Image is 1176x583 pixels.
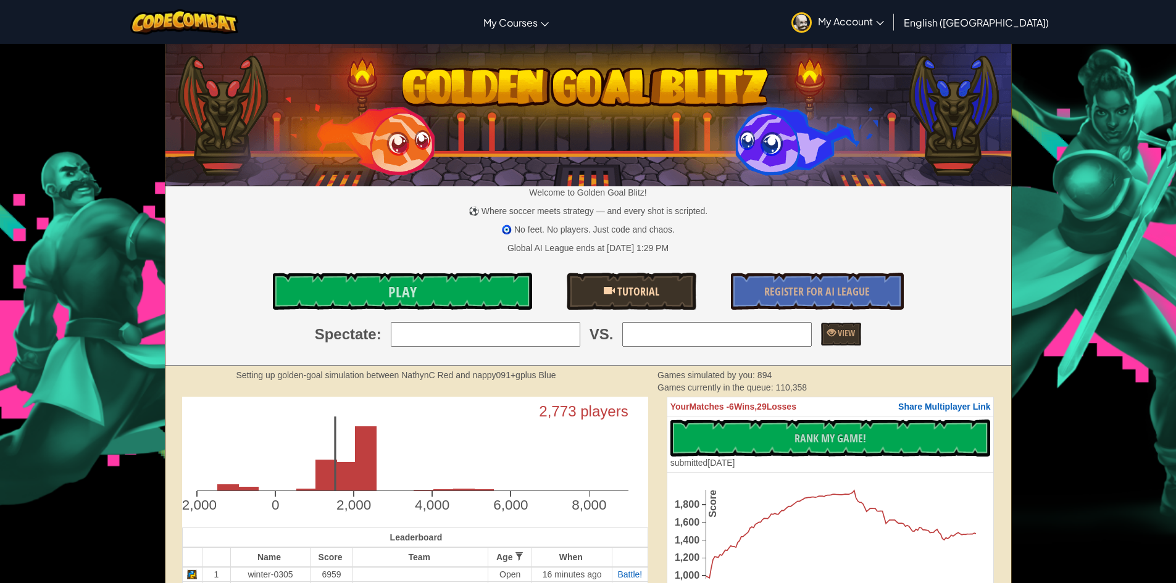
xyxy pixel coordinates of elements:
td: 6959 [310,567,352,582]
text: 2,000 [336,497,371,513]
span: Leaderboard [390,532,443,542]
div: [DATE] [670,457,735,469]
span: Games simulated by you: [657,370,757,380]
span: View [836,327,855,339]
span: Rank My Game! [794,431,866,446]
a: My Account [785,2,890,41]
th: When [532,547,612,567]
button: Rank My Game! [670,420,991,457]
span: Wins, [734,402,757,411]
span: English ([GEOGRAPHIC_DATA]) [904,16,1049,29]
span: submitted [670,458,708,468]
text: Score [707,490,718,518]
span: Share Multiplayer Link [898,402,990,411]
a: My Courses [477,6,555,39]
text: 8,000 [572,497,606,513]
span: Your [670,402,690,411]
td: 16 minutes ago [532,567,612,582]
text: 2,773 players [539,403,628,420]
a: Tutorial [567,273,696,310]
span: : [377,324,382,345]
span: VS. [590,324,614,345]
a: Battle! [617,569,642,579]
img: avatar [791,12,812,33]
a: English ([GEOGRAPHIC_DATA]) [898,6,1055,39]
span: Play [388,282,417,302]
img: CodeCombat logo [130,9,238,35]
th: 6 29 [667,397,994,416]
td: winter-0305 [231,567,311,582]
img: Golden Goal [165,39,1011,186]
p: Welcome to Golden Goal Blitz! [165,186,1011,199]
text: 1,600 [675,516,699,527]
text: 6,000 [493,497,528,513]
span: Games currently in the queue: [657,382,775,392]
text: 4,000 [415,497,449,513]
div: Global AI League ends at [DATE] 1:29 PM [507,242,669,254]
p: 🧿 No feet. No players. Just code and chaos. [165,223,1011,236]
text: 0 [271,497,279,513]
span: Register for AI League [764,284,870,299]
td: Open [488,567,532,582]
text: 1,800 [675,498,699,510]
span: 894 [757,370,772,380]
th: Score [310,547,352,567]
text: 1,400 [675,534,699,545]
span: 110,358 [775,382,807,392]
span: My Courses [483,16,538,29]
span: Tutorial [615,284,659,299]
th: Age [488,547,532,567]
span: My Account [818,15,884,28]
span: Spectate [315,324,377,345]
text: 1,200 [675,552,699,563]
strong: Setting up golden-goal simulation between NathynC Red and nappy091+gplus Blue [236,370,556,380]
span: Matches - [690,402,730,411]
p: ⚽ Where soccer meets strategy — and every shot is scripted. [165,205,1011,217]
a: Register for AI League [731,273,904,310]
th: Name [231,547,311,567]
td: 1 [202,567,231,582]
text: 1,000 [675,570,699,581]
text: -2,000 [177,497,217,513]
th: Team [353,547,488,567]
span: Losses [767,402,796,411]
